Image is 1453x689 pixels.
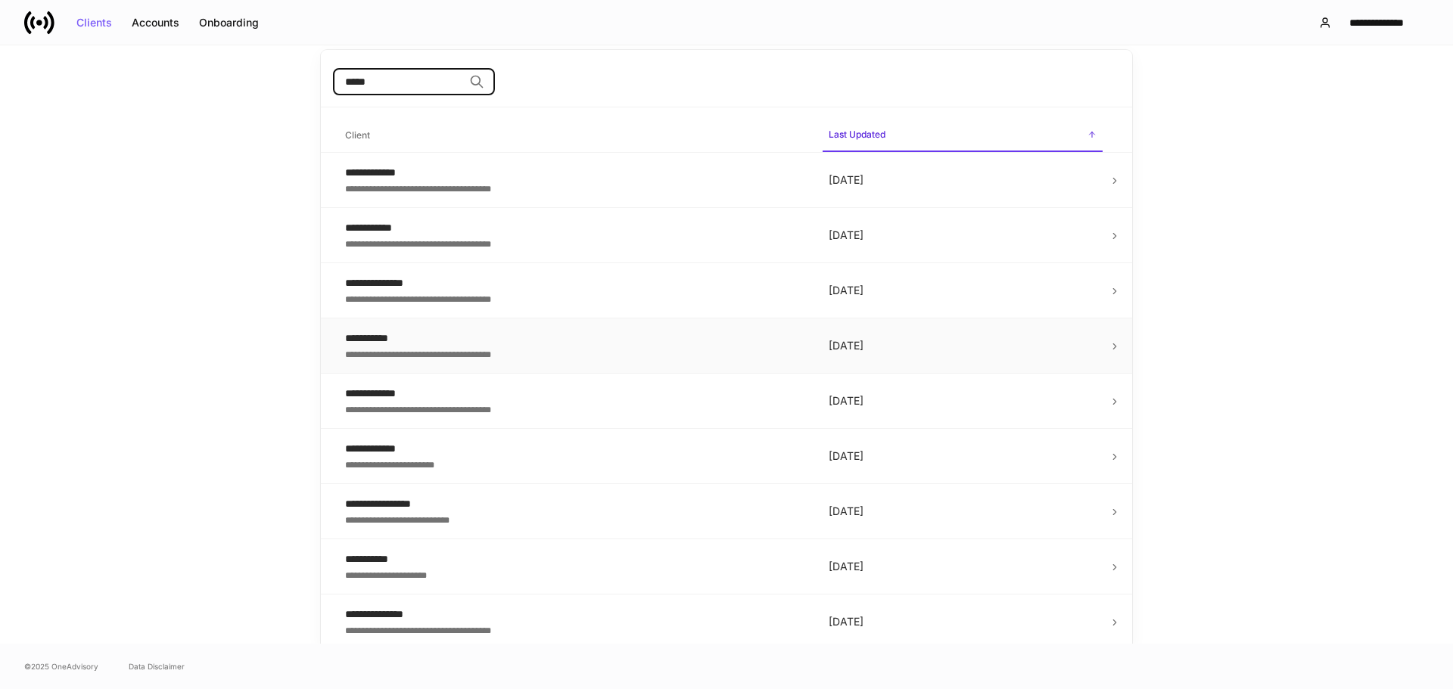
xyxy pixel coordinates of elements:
button: Onboarding [189,11,269,35]
p: [DATE] [829,172,1097,188]
div: Clients [76,17,112,28]
p: [DATE] [829,283,1097,298]
p: [DATE] [829,228,1097,243]
span: © 2025 OneAdvisory [24,660,98,672]
div: Accounts [132,17,179,28]
button: Clients [67,11,122,35]
p: [DATE] [829,338,1097,353]
p: [DATE] [829,559,1097,574]
h6: Client [345,128,370,142]
p: [DATE] [829,504,1097,519]
h6: Last Updated [829,127,885,141]
p: [DATE] [829,614,1097,629]
div: Onboarding [199,17,259,28]
span: Last Updated [823,119,1103,152]
p: [DATE] [829,393,1097,408]
button: Accounts [122,11,189,35]
p: [DATE] [829,448,1097,464]
a: Data Disclaimer [129,660,185,672]
span: Client [339,120,811,151]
